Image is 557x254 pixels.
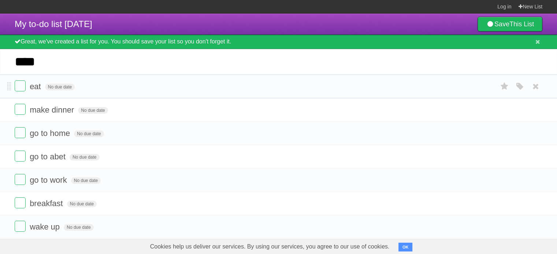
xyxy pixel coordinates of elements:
[498,80,512,92] label: Star task
[74,130,104,137] span: No due date
[509,20,534,28] b: This List
[15,80,26,91] label: Done
[30,105,76,114] span: make dinner
[478,17,542,31] a: SaveThis List
[70,154,99,160] span: No due date
[30,199,65,208] span: breakfast
[30,129,72,138] span: go to home
[15,151,26,162] label: Done
[30,82,43,91] span: eat
[71,177,101,184] span: No due date
[15,127,26,138] label: Done
[15,221,26,232] label: Done
[15,174,26,185] label: Done
[398,243,413,251] button: OK
[45,84,75,90] span: No due date
[30,222,62,231] span: wake up
[15,197,26,208] label: Done
[15,19,92,29] span: My to-do list [DATE]
[64,224,93,231] span: No due date
[78,107,108,114] span: No due date
[15,104,26,115] label: Done
[30,175,69,185] span: go to work
[30,152,67,161] span: go to abet
[67,201,97,207] span: No due date
[143,239,397,254] span: Cookies help us deliver our services. By using our services, you agree to our use of cookies.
